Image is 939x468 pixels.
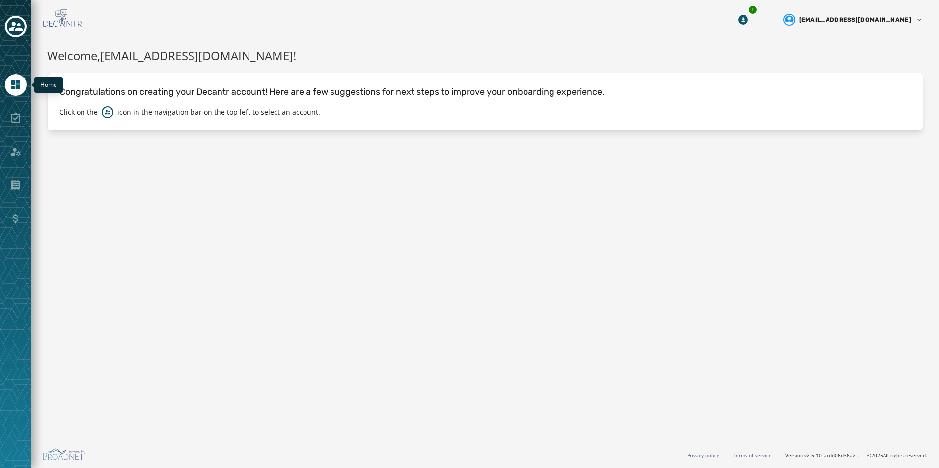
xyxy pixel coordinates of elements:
[785,452,859,459] span: Version
[5,74,27,96] a: Navigate to Home
[748,5,758,15] div: 1
[779,10,927,29] button: User settings
[117,107,320,117] p: icon in the navigation bar on the top left to select an account.
[734,11,752,28] button: Download Menu
[59,85,911,99] p: Congratulations on creating your Decantr account! Here are a few suggestions for next steps to im...
[34,77,63,93] div: Home
[733,452,772,459] a: Terms of service
[799,16,911,24] span: [EMAIL_ADDRESS][DOMAIN_NAME]
[687,452,719,459] a: Privacy policy
[5,16,27,37] button: Toggle account select drawer
[867,452,927,459] span: © 2025 All rights reserved.
[804,452,859,459] span: v2.5.10_acdd06d36a2d477687e21de5ea907d8c03850ae9
[59,107,98,117] p: Click on the
[47,47,923,65] h1: Welcome, [EMAIL_ADDRESS][DOMAIN_NAME] !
